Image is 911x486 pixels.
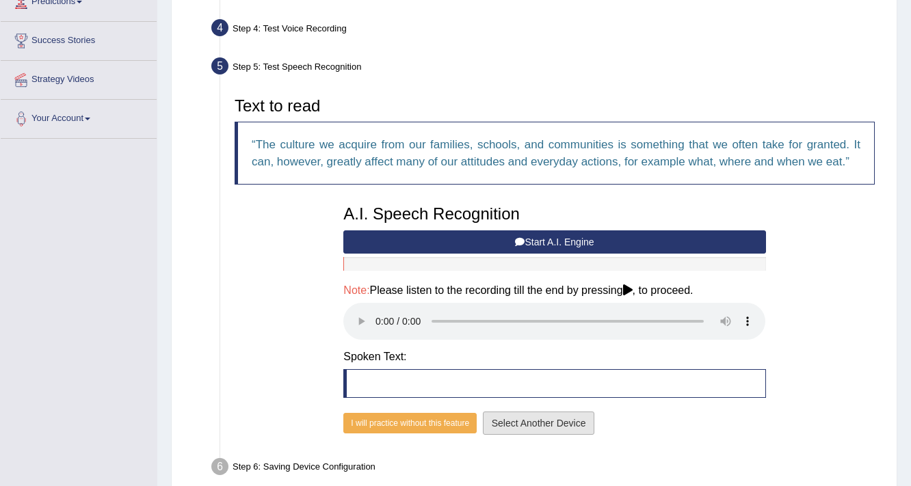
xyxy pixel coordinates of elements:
[1,100,157,134] a: Your Account
[343,413,477,433] button: I will practice without this feature
[343,284,369,296] span: Note:
[343,351,765,363] h4: Spoken Text:
[343,230,765,254] button: Start A.I. Engine
[1,61,157,95] a: Strategy Videos
[205,454,890,484] div: Step 6: Saving Device Configuration
[205,53,890,83] div: Step 5: Test Speech Recognition
[343,205,765,223] h3: A.I. Speech Recognition
[1,22,157,56] a: Success Stories
[343,284,765,297] h4: Please listen to the recording till the end by pressing , to proceed.
[205,15,890,45] div: Step 4: Test Voice Recording
[252,138,860,168] q: The culture we acquire from our families, schools, and communities is something that we often tak...
[235,97,875,115] h3: Text to read
[483,411,595,435] button: Select Another Device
